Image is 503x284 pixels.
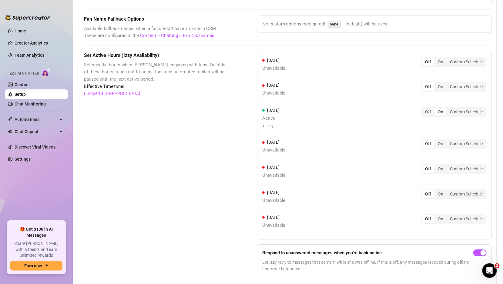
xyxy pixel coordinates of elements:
[10,241,62,259] span: Share [PERSON_NAME] with a friend, and earn unlimited rewards
[447,108,486,116] div: Custom Schedule
[267,215,280,220] span: [DATE]
[434,108,447,116] div: On
[8,117,13,122] span: thunderbolt
[422,165,434,173] div: Off
[24,263,42,268] span: Earn now
[15,82,30,87] a: Content
[447,215,486,223] div: Custom Schedule
[15,38,63,48] a: Creator Analytics
[262,21,325,28] span: No custom options configured!
[434,58,447,66] div: On
[434,82,447,91] div: On
[262,115,280,122] span: Active
[84,83,227,90] span: Effective Timezone:
[84,52,227,59] h5: Set Active Hours (Izzy Availability)
[421,82,487,92] div: segmented control
[447,58,486,66] div: Custom Schedule
[267,165,280,170] span: [DATE]
[8,71,39,76] span: Izzy AI Chatter
[434,139,447,148] div: On
[267,83,280,88] span: [DATE]
[15,53,44,58] a: Team Analytics
[422,108,434,116] div: Off
[421,107,487,117] div: segmented control
[422,82,434,91] div: Off
[447,139,486,148] div: Custom Schedule
[447,190,486,198] div: Custom Schedule
[262,90,286,97] span: Unavailable
[8,129,12,134] img: Chat Copilot
[42,68,51,77] img: AI Chatter
[267,140,280,145] span: [DATE]
[421,189,487,199] div: segmented control
[262,147,286,154] span: Unavailable
[262,123,280,129] span: All day
[15,92,26,97] a: Setup
[15,28,26,33] a: Home
[495,263,500,268] span: 2
[15,102,46,106] a: Chat Monitoring
[5,15,50,21] img: logo-BBDzfeDw.svg
[434,190,447,198] div: On
[422,58,434,66] div: Off
[421,214,487,224] div: segmented control
[434,165,447,173] div: On
[447,82,486,91] div: Custom Schedule
[447,165,486,173] div: Custom Schedule
[482,263,497,278] iframe: Intercom live chat
[422,139,434,148] div: Off
[84,62,227,83] span: Set specific hours when [PERSON_NAME] engaging with fans. Outside of these hours, reach out to on...
[421,164,487,174] div: segmented control
[421,139,487,149] div: segmented control
[15,127,58,136] span: Chat Copilot
[422,190,434,198] div: Off
[346,21,388,28] span: (default) will be used
[262,222,286,229] span: Unavailable
[15,145,55,149] a: Discover Viral Videos
[262,65,286,72] span: Unavailable
[267,190,280,195] span: [DATE]
[15,115,58,124] span: Automations
[434,215,447,223] div: On
[140,33,214,38] a: Content > Chatting > Fan Nicknames
[267,108,280,113] span: [DATE]
[262,172,286,179] span: Unavailable
[15,157,31,162] a: Settings
[44,264,49,268] span: arrow-right
[422,215,434,223] div: Off
[10,226,62,238] span: 🎁 Get $100 in AI Messages
[84,90,140,97] a: Europe/[GEOGRAPHIC_DATA]
[84,15,227,23] h5: Fan Name Fallback Options
[328,21,341,28] span: babe
[262,259,471,272] span: Let Izzy reply to messages that came in while she was offline. If this is off, any messages recei...
[267,58,280,63] span: [DATE]
[84,25,227,39] span: Available fallback names when a fan doesn't have a name in CRM. These are configured in the .
[10,261,62,271] button: Earn nowarrow-right
[262,250,382,256] strong: Respond to unanswered messages when you're back online
[262,197,286,204] span: Unavailable
[421,57,487,67] div: segmented control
